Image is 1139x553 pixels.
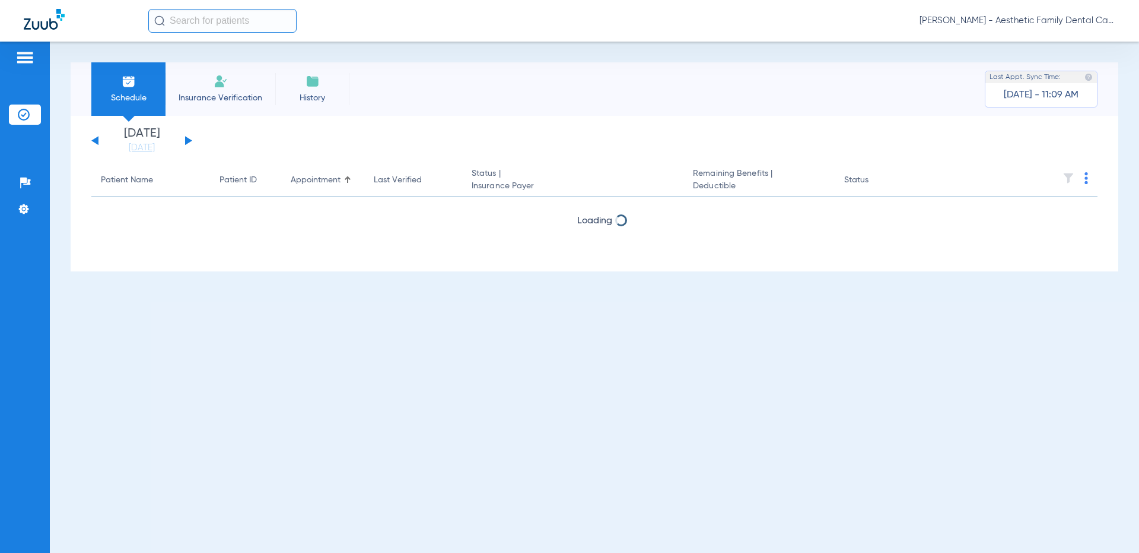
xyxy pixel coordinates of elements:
img: last sync help info [1084,73,1093,81]
th: Remaining Benefits | [683,164,834,197]
a: [DATE] [106,142,177,154]
img: group-dot-blue.svg [1084,172,1088,184]
div: Last Verified [374,174,422,187]
span: Deductible [693,180,825,192]
th: Status | [462,164,683,197]
div: Appointment [291,174,341,187]
img: Schedule [122,74,136,89]
span: Insurance Payer [472,180,674,192]
img: hamburger-icon [15,50,34,65]
img: Zuub Logo [24,9,65,30]
iframe: Chat Widget [1080,496,1139,553]
span: Schedule [100,92,157,104]
div: Last Verified [374,174,453,187]
img: Manual Insurance Verification [214,74,228,89]
img: Search Icon [154,15,165,26]
img: filter.svg [1062,172,1074,184]
span: Insurance Verification [174,92,266,104]
div: Patient Name [101,174,153,187]
div: Patient Name [101,174,201,187]
span: History [284,92,341,104]
span: [PERSON_NAME] - Aesthetic Family Dental Care ([PERSON_NAME]) [920,15,1115,27]
span: Loading [577,216,612,226]
div: Patient ID [219,174,257,187]
span: [DATE] - 11:09 AM [1004,89,1078,101]
span: Last Appt. Sync Time: [990,71,1061,83]
li: [DATE] [106,128,177,154]
img: History [306,74,320,89]
div: Patient ID [219,174,272,187]
input: Search for patients [148,9,297,33]
div: Appointment [291,174,355,187]
th: Status [835,164,915,197]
